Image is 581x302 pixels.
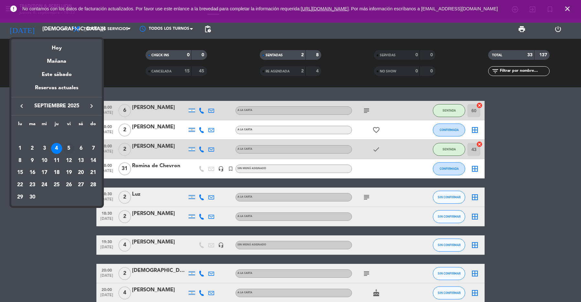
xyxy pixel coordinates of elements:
th: viernes [63,120,75,130]
i: keyboard_arrow_right [88,102,95,110]
div: 22 [15,179,26,190]
td: 27 de septiembre de 2025 [75,179,87,191]
span: septiembre 2025 [27,102,86,110]
div: 8 [15,155,26,166]
div: 15 [15,167,26,178]
button: keyboard_arrow_right [86,102,97,110]
div: 1 [15,143,26,154]
td: 16 de septiembre de 2025 [26,167,38,179]
div: 23 [27,179,38,190]
div: 29 [15,192,26,203]
div: 21 [88,167,99,178]
th: jueves [50,120,63,130]
div: Mañana [11,52,102,66]
td: 29 de septiembre de 2025 [14,191,26,203]
td: 8 de septiembre de 2025 [14,155,26,167]
td: 4 de septiembre de 2025 [50,142,63,155]
td: 30 de septiembre de 2025 [26,191,38,203]
div: 30 [27,192,38,203]
td: 22 de septiembre de 2025 [14,179,26,191]
td: 24 de septiembre de 2025 [38,179,50,191]
th: sábado [75,120,87,130]
div: 11 [51,155,62,166]
div: 16 [27,167,38,178]
i: keyboard_arrow_left [18,102,26,110]
td: 28 de septiembre de 2025 [87,179,99,191]
div: Hoy [11,39,102,52]
td: 17 de septiembre de 2025 [38,167,50,179]
button: keyboard_arrow_left [16,102,27,110]
td: 10 de septiembre de 2025 [38,155,50,167]
div: 28 [88,179,99,190]
th: martes [26,120,38,130]
td: 20 de septiembre de 2025 [75,167,87,179]
div: 25 [51,179,62,190]
td: 5 de septiembre de 2025 [63,142,75,155]
td: 11 de septiembre de 2025 [50,155,63,167]
div: Este sábado [11,66,102,84]
div: 13 [75,155,86,166]
th: lunes [14,120,26,130]
div: 19 [63,167,74,178]
div: 5 [63,143,74,154]
div: 2 [27,143,38,154]
div: 18 [51,167,62,178]
div: 12 [63,155,74,166]
td: 2 de septiembre de 2025 [26,142,38,155]
td: SEP. [14,130,99,142]
td: 14 de septiembre de 2025 [87,155,99,167]
div: 20 [75,167,86,178]
td: 7 de septiembre de 2025 [87,142,99,155]
td: 13 de septiembre de 2025 [75,155,87,167]
td: 3 de septiembre de 2025 [38,142,50,155]
td: 18 de septiembre de 2025 [50,167,63,179]
td: 21 de septiembre de 2025 [87,167,99,179]
th: miércoles [38,120,50,130]
div: 14 [88,155,99,166]
div: 7 [88,143,99,154]
td: 12 de septiembre de 2025 [63,155,75,167]
div: 9 [27,155,38,166]
td: 26 de septiembre de 2025 [63,179,75,191]
div: 3 [39,143,50,154]
div: Reservas actuales [11,84,102,97]
div: 4 [51,143,62,154]
td: 9 de septiembre de 2025 [26,155,38,167]
td: 6 de septiembre de 2025 [75,142,87,155]
th: domingo [87,120,99,130]
td: 1 de septiembre de 2025 [14,142,26,155]
td: 25 de septiembre de 2025 [50,179,63,191]
div: 24 [39,179,50,190]
div: 27 [75,179,86,190]
div: 17 [39,167,50,178]
td: 23 de septiembre de 2025 [26,179,38,191]
td: 15 de septiembre de 2025 [14,167,26,179]
div: 10 [39,155,50,166]
td: 19 de septiembre de 2025 [63,167,75,179]
div: 26 [63,179,74,190]
div: 6 [75,143,86,154]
